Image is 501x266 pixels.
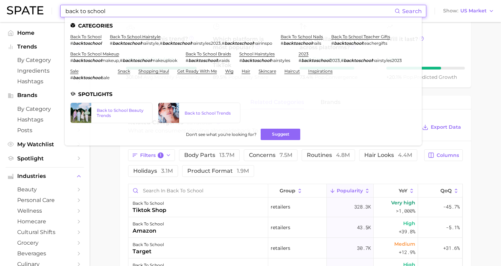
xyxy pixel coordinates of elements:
a: get ready with me [177,68,217,74]
span: product format [187,168,249,174]
div: back to school [133,241,164,249]
a: homecare [6,216,84,227]
a: by Category [6,55,84,65]
em: backtoschool [188,58,217,63]
span: by Category [17,57,72,63]
div: amazon [133,227,164,235]
span: Hashtags [17,116,72,123]
span: # [70,58,73,63]
a: personal care [6,195,84,205]
em: backtoschool [73,41,102,46]
span: nails [312,41,321,46]
span: hairstyle [141,41,159,46]
a: My Watchlist [6,139,84,150]
button: Industries [6,171,84,181]
em: backtoschool [225,41,253,46]
img: SPATE [7,6,43,14]
a: Hashtags [6,76,84,87]
a: Back to School Trends [158,103,240,123]
a: wellness [6,205,84,216]
a: Posts [6,125,84,136]
input: Search in back to school [128,184,268,197]
a: back to school nails [281,34,323,39]
span: # [120,58,123,63]
a: wig [225,68,233,74]
span: predicted growth [403,74,457,80]
a: school hairstyles [239,51,275,56]
a: Spotlight [6,153,84,164]
span: Medium [394,240,415,248]
span: hairstyles2023 [191,41,221,46]
div: , , [110,41,272,46]
span: retailers [271,244,290,252]
li: Categories [70,23,416,29]
span: # [160,41,163,46]
li: Spotlights [70,91,416,97]
input: Search here for a brand, industry, or ingredient [65,5,395,17]
span: 328.3k [354,203,371,211]
span: 3.1m [161,168,173,174]
span: +31.6% [443,244,460,252]
em: backtoschool [334,41,363,46]
span: # [281,41,283,46]
span: Ingredients [17,67,72,74]
em: backtoschool [73,75,102,80]
a: beverages [6,248,84,259]
span: 13.7m [219,152,234,158]
span: Filters [140,152,164,159]
span: retailers [271,203,290,211]
span: -45.7% [443,203,460,211]
span: 1 [158,152,164,159]
span: beverages [17,250,72,257]
span: QoQ [440,188,452,193]
a: by Category [6,104,84,114]
button: Suggest [261,129,300,140]
span: 30.7k [357,244,371,252]
em: backtoschool [123,58,151,63]
a: back to school braids [186,51,231,56]
a: snack [118,68,130,74]
span: +12.9% [399,248,415,256]
span: # [222,41,225,46]
span: -5.1% [446,223,460,232]
em: backtoschool [113,41,141,46]
span: # [186,58,188,63]
span: beauty [17,186,72,193]
span: sale [102,75,109,80]
a: Ingredients [6,65,84,76]
a: back to school hairstyle [110,34,160,39]
span: wellness [17,208,72,214]
span: # [70,75,73,80]
a: cultural shifts [6,227,84,237]
span: 4.4m [398,152,412,158]
span: Export Data [431,124,461,130]
span: 43.5k [357,223,371,232]
span: homecare [17,218,72,225]
span: Columns [437,152,459,158]
span: # [299,58,301,63]
a: inspirations [308,68,333,74]
span: Hashtags [17,78,72,85]
span: Home [17,30,72,36]
a: Hashtags [6,114,84,125]
div: back to school [133,220,164,228]
a: hair [242,68,250,74]
div: Back to School Beauty Trends [97,108,147,118]
button: Popularity [327,184,374,198]
span: group [280,188,295,193]
span: YoY [399,188,407,193]
div: Back to School Trends [185,110,234,116]
em: backtoschool [163,41,191,46]
span: hairinspo [253,41,272,46]
a: back to school makeup [70,51,119,56]
span: Popularity [337,188,363,193]
span: braids [217,58,230,63]
button: Trends [6,42,84,52]
span: personal care [17,197,72,203]
span: Search [402,8,422,14]
a: back to school teacher gifts [331,34,390,39]
a: beauty [6,184,84,195]
span: High [403,219,415,227]
span: holidays [133,168,173,174]
span: # [110,41,113,46]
